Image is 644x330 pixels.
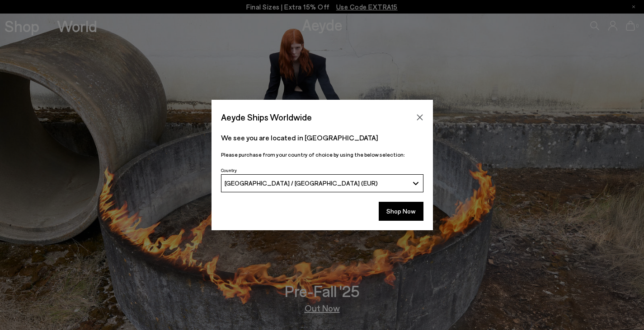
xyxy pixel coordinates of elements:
p: We see you are located in [GEOGRAPHIC_DATA] [221,132,423,143]
p: Please purchase from your country of choice by using the below selection: [221,150,423,159]
span: Aeyde Ships Worldwide [221,109,312,125]
span: Country [221,167,237,173]
button: Close [413,111,427,124]
button: Shop Now [379,202,423,221]
span: [GEOGRAPHIC_DATA] / [GEOGRAPHIC_DATA] (EUR) [225,179,378,187]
